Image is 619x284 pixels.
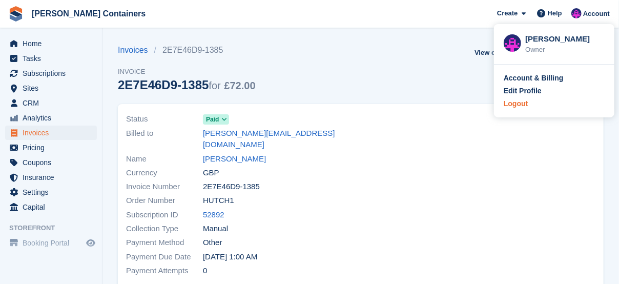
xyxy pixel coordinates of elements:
span: Paid [206,115,219,124]
a: menu [5,96,97,110]
a: menu [5,81,97,95]
span: Booking Portal [23,236,84,250]
a: menu [5,200,97,214]
span: Manual [203,223,228,235]
a: Preview store [85,237,97,249]
span: Collection Type [126,223,203,235]
span: Coupons [23,155,84,170]
span: Currency [126,167,203,179]
a: menu [5,36,97,51]
div: Edit Profile [504,86,542,96]
span: Help [548,8,562,18]
span: GBP [203,167,219,179]
span: Invoice [118,67,256,77]
span: Invoice Number [126,181,203,193]
span: Payment Attempts [126,265,203,277]
span: CRM [23,96,84,110]
a: Edit Profile [504,86,605,96]
span: 0 [203,265,207,277]
a: menu [5,155,97,170]
span: Order Number [126,195,203,207]
time: 2025-09-02 00:00:00 UTC [203,251,257,263]
span: Subscriptions [23,66,84,80]
a: [PERSON_NAME] [203,153,266,165]
img: Claire Wilson [504,34,521,52]
span: Status [126,113,203,125]
img: Claire Wilson [571,8,582,18]
div: Owner [525,45,605,55]
span: £72.00 [224,80,255,91]
a: menu [5,170,97,185]
div: Logout [504,98,528,109]
img: stora-icon-8386f47178a22dfd0bd8f6a31ec36ba5ce8667c1dd55bd0f319d3a0aa187defe.svg [8,6,24,22]
span: Billed to [126,128,203,151]
span: Payment Due Date [126,251,203,263]
span: Account [583,9,610,19]
a: menu [5,140,97,155]
a: menu [5,111,97,125]
div: 2E7E46D9-1385 [118,78,256,92]
span: Storefront [9,223,102,233]
a: menu [5,126,97,140]
span: Pricing [23,140,84,155]
a: View on Stripe [470,44,524,61]
span: Invoices [23,126,84,140]
nav: breadcrumbs [118,44,256,56]
div: Account & Billing [504,73,564,84]
span: Home [23,36,84,51]
a: menu [5,66,97,80]
span: Tasks [23,51,84,66]
div: [PERSON_NAME] [525,33,605,43]
a: menu [5,236,97,250]
a: Invoices [118,44,154,56]
span: Sites [23,81,84,95]
span: Subscription ID [126,209,203,221]
a: 52892 [203,209,224,221]
span: Payment Method [126,237,203,249]
span: Insurance [23,170,84,185]
span: 2E7E46D9-1385 [203,181,260,193]
a: menu [5,185,97,199]
span: Settings [23,185,84,199]
a: Paid [203,113,229,125]
span: HUTCH1 [203,195,234,207]
span: Other [203,237,222,249]
span: Create [497,8,518,18]
a: [PERSON_NAME][EMAIL_ADDRESS][DOMAIN_NAME] [203,128,355,151]
a: [PERSON_NAME] Containers [28,5,150,22]
span: Analytics [23,111,84,125]
a: Logout [504,98,605,109]
span: for [209,80,220,91]
span: Capital [23,200,84,214]
a: menu [5,51,97,66]
span: Name [126,153,203,165]
a: Account & Billing [504,73,605,84]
